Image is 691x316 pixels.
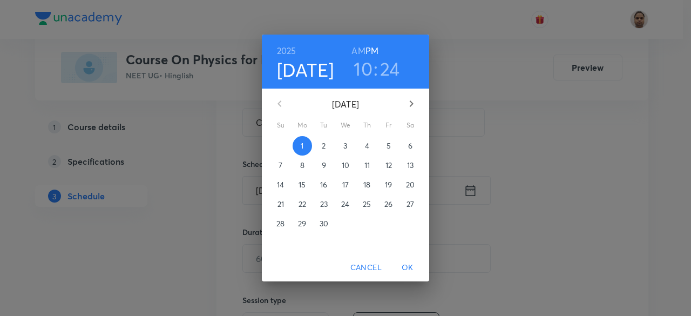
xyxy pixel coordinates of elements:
p: 7 [279,160,282,171]
button: 2 [314,136,334,156]
p: 28 [276,218,284,229]
h3: : [374,57,378,80]
button: 15 [293,175,312,194]
p: 26 [384,199,392,210]
span: Su [271,120,290,131]
button: 25 [357,194,377,214]
button: 6 [401,136,420,156]
p: 21 [277,199,284,210]
button: 28 [271,214,290,233]
p: 15 [299,179,306,190]
p: 18 [363,179,370,190]
button: [DATE] [277,58,334,81]
button: 26 [379,194,398,214]
button: 22 [293,194,312,214]
p: 24 [341,199,349,210]
p: 19 [385,179,392,190]
p: 9 [322,160,326,171]
p: 4 [365,140,369,151]
p: 2 [322,140,326,151]
p: 30 [320,218,328,229]
span: Mo [293,120,312,131]
p: 6 [408,140,412,151]
span: OK [395,261,421,274]
p: 1 [301,140,303,151]
p: 5 [387,140,391,151]
button: 24 [336,194,355,214]
span: Fr [379,120,398,131]
button: 14 [271,175,290,194]
span: Sa [401,120,420,131]
p: 27 [407,199,414,210]
button: 9 [314,156,334,175]
button: 5 [379,136,398,156]
button: 11 [357,156,377,175]
p: 14 [277,179,284,190]
button: AM [351,43,365,58]
button: 20 [401,175,420,194]
button: OK [390,258,425,278]
button: PM [365,43,378,58]
p: 12 [385,160,392,171]
button: 8 [293,156,312,175]
button: 27 [401,194,420,214]
button: 19 [379,175,398,194]
button: 29 [293,214,312,233]
button: 1 [293,136,312,156]
button: 17 [336,175,355,194]
span: Tu [314,120,334,131]
p: 3 [343,140,347,151]
p: 25 [363,199,371,210]
p: 20 [406,179,415,190]
p: 8 [300,160,304,171]
button: 7 [271,156,290,175]
button: 23 [314,194,334,214]
button: 12 [379,156,398,175]
button: 24 [380,57,400,80]
button: 18 [357,175,377,194]
button: 30 [314,214,334,233]
button: 16 [314,175,334,194]
button: 10 [354,57,372,80]
p: 23 [320,199,328,210]
button: 3 [336,136,355,156]
p: 29 [298,218,306,229]
span: We [336,120,355,131]
button: 2025 [277,43,296,58]
button: 10 [336,156,355,175]
span: Cancel [350,261,382,274]
button: 21 [271,194,290,214]
button: 4 [357,136,377,156]
p: 11 [364,160,370,171]
p: [DATE] [293,98,398,111]
button: 13 [401,156,420,175]
button: Cancel [346,258,386,278]
p: 10 [342,160,349,171]
p: 22 [299,199,306,210]
p: 17 [342,179,349,190]
p: 13 [407,160,414,171]
p: 16 [320,179,327,190]
span: Th [357,120,377,131]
